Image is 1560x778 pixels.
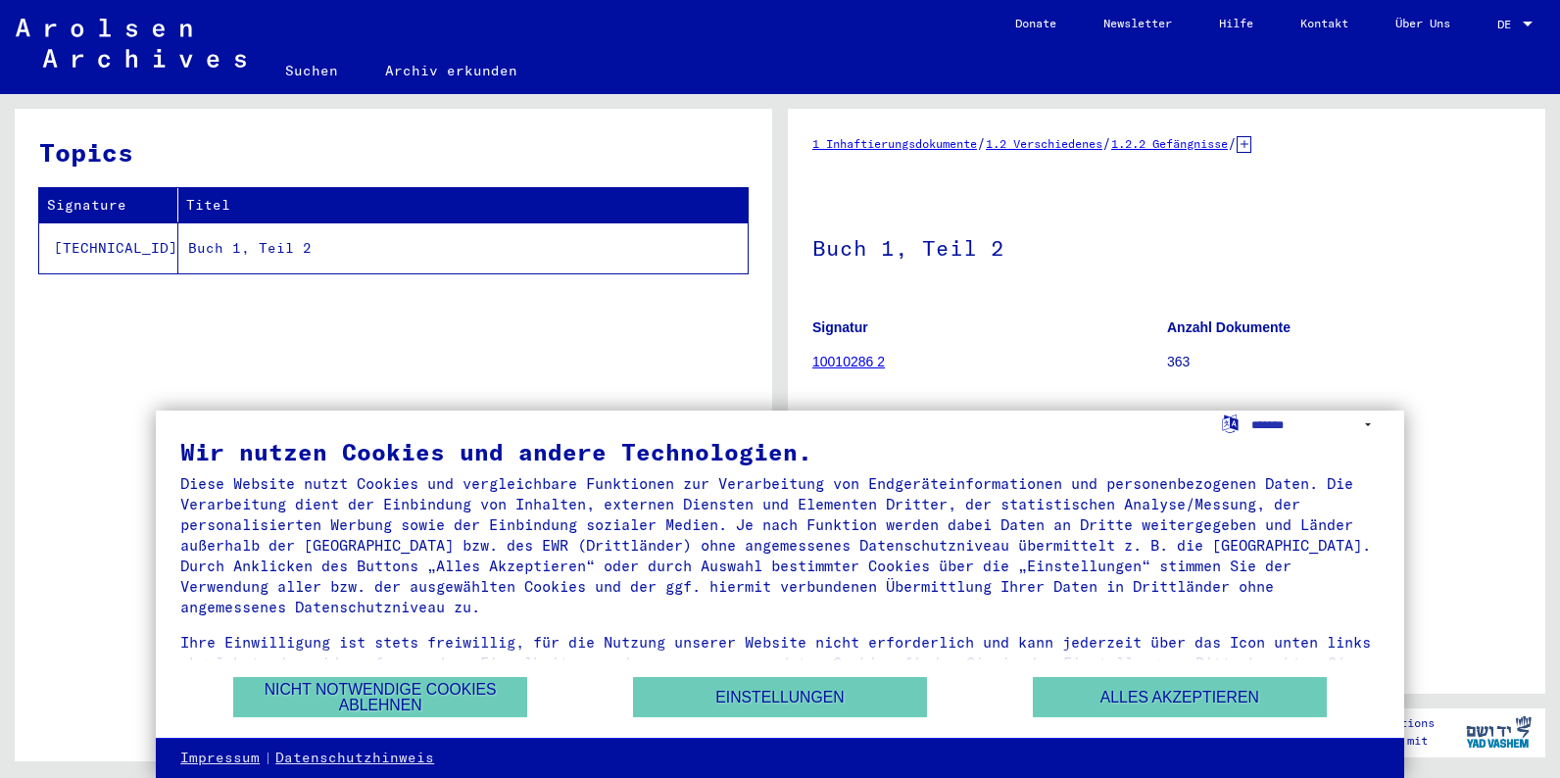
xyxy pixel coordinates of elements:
[39,222,178,273] td: [TECHNICAL_ID]
[180,749,260,768] a: Impressum
[178,222,748,273] td: Buch 1, Teil 2
[1228,134,1237,152] span: /
[180,632,1380,694] div: Ihre Einwilligung ist stets freiwillig, für die Nutzung unserer Website nicht erforderlich und ka...
[812,354,885,369] a: 10010286 2
[262,47,362,94] a: Suchen
[39,133,747,171] h3: Topics
[1167,352,1521,372] p: 363
[275,749,434,768] a: Datenschutzhinweis
[1111,136,1228,151] a: 1.2.2 Gefängnisse
[977,134,986,152] span: /
[1167,319,1291,335] b: Anzahl Dokumente
[362,47,541,94] a: Archiv erkunden
[1251,411,1380,439] select: Sprache auswählen
[812,136,977,151] a: 1 Inhaftierungsdokumente
[633,677,927,717] button: Einstellungen
[812,319,868,335] b: Signatur
[1497,18,1519,31] span: DE
[1220,413,1241,432] label: Sprache auswählen
[1462,707,1536,756] img: yv_logo.png
[180,473,1380,617] div: Diese Website nutzt Cookies und vergleichbare Funktionen zur Verarbeitung von Endgeräteinformatio...
[986,136,1102,151] a: 1.2 Verschiedenes
[39,188,178,222] th: Signature
[16,19,246,68] img: Arolsen_neg.svg
[1033,677,1327,717] button: Alles akzeptieren
[178,188,748,222] th: Titel
[812,203,1521,289] h1: Buch 1, Teil 2
[180,440,1380,463] div: Wir nutzen Cookies und andere Technologien.
[1102,134,1111,152] span: /
[233,677,527,717] button: Nicht notwendige Cookies ablehnen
